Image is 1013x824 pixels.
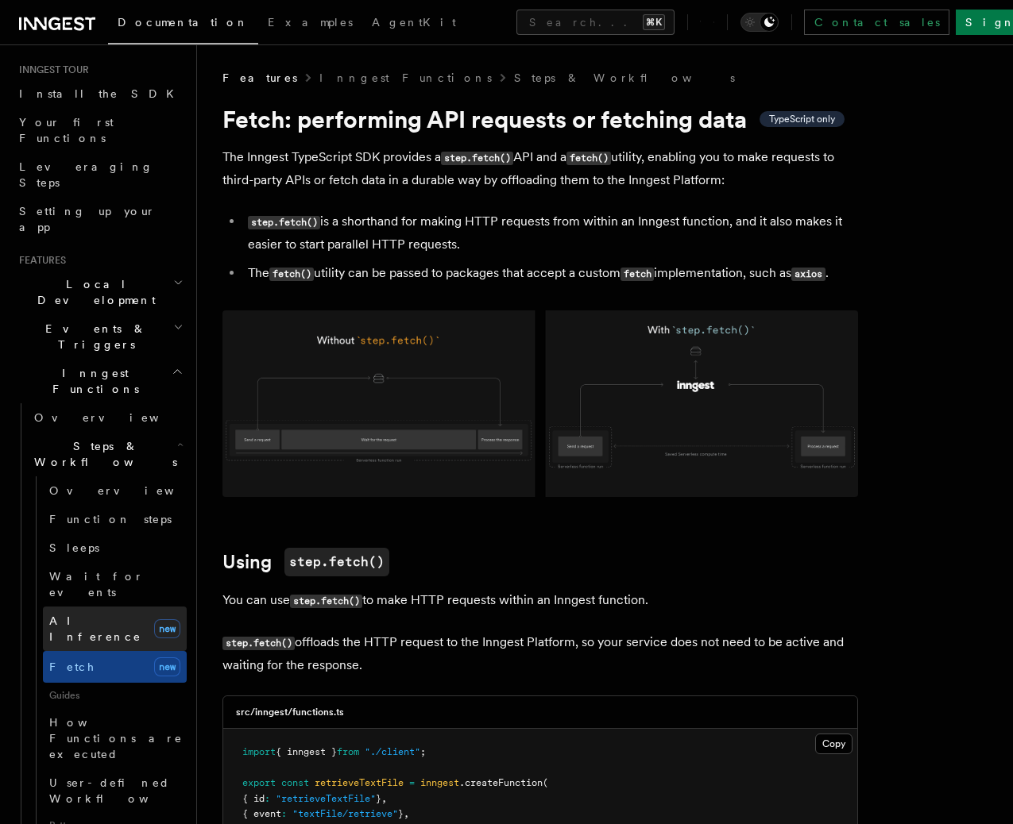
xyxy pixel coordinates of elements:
[566,152,611,165] code: fetch()
[769,113,835,125] span: TypeScript only
[516,10,675,35] button: Search...⌘K
[258,5,362,43] a: Examples
[28,403,187,432] a: Overview
[459,777,543,788] span: .createFunction
[154,619,180,638] span: new
[268,16,353,29] span: Examples
[13,276,173,308] span: Local Development
[284,548,389,576] code: step.fetch()
[791,268,825,281] code: axios
[19,87,184,100] span: Install the SDK
[43,768,187,813] a: User-defined Workflows
[315,777,404,788] span: retrieveTextFile
[19,116,114,144] span: Your first Functions
[222,70,297,86] span: Features
[269,268,314,281] code: fetch()
[242,746,276,757] span: import
[276,793,376,804] span: "retrieveTextFile"
[28,432,187,476] button: Steps & Workflows
[13,254,66,267] span: Features
[290,595,362,608] code: step.fetch()
[222,631,858,676] p: offloads the HTTP request to the Inngest Platform, so your service does not need to be active and...
[49,716,183,760] span: How Functions are executed
[118,16,249,29] span: Documentation
[236,706,344,718] h3: src/inngest/functions.ts
[13,64,89,76] span: Inngest tour
[514,70,735,86] a: Steps & Workflows
[13,314,187,359] button: Events & Triggers
[815,734,853,754] button: Copy
[398,808,404,819] span: }
[34,411,198,424] span: Overview
[376,793,381,804] span: }
[420,777,459,788] span: inngest
[49,776,192,805] span: User-defined Workflows
[49,541,99,554] span: Sleeps
[222,637,295,650] code: step.fetch()
[49,570,144,599] span: Wait for events
[381,793,387,804] span: ,
[43,708,187,768] a: How Functions are executed
[13,359,187,403] button: Inngest Functions
[43,533,187,562] a: Sleeps
[19,160,153,189] span: Leveraging Steps
[281,777,309,788] span: const
[420,746,426,757] span: ;
[19,205,156,233] span: Setting up your app
[441,152,513,165] code: step.fetch()
[243,262,858,285] li: The utility can be passed to packages that accept a custom implementation, such as .
[222,146,858,191] p: The Inngest TypeScript SDK provides a API and a utility, enabling you to make requests to third-p...
[108,5,258,44] a: Documentation
[43,505,187,533] a: Function steps
[49,513,172,526] span: Function steps
[13,321,173,352] span: Events & Triggers
[372,16,456,29] span: AgentKit
[409,777,415,788] span: =
[154,657,180,676] span: new
[621,268,654,281] code: fetch
[242,808,281,819] span: { event
[43,562,187,606] a: Wait for events
[28,438,177,470] span: Steps & Workflows
[243,210,858,256] li: is a shorthand for making HTTP requests from within an Inngest function, and it also makes it eas...
[13,197,187,241] a: Setting up your app
[543,777,548,788] span: (
[276,746,337,757] span: { inngest }
[248,216,320,229] code: step.fetch()
[13,152,187,197] a: Leveraging Steps
[49,484,213,497] span: Overview
[43,651,187,683] a: Fetchnew
[222,548,389,576] a: Usingstep.fetch()
[13,365,172,397] span: Inngest Functions
[43,476,187,505] a: Overview
[740,13,779,32] button: Toggle dark mode
[242,793,265,804] span: { id
[292,808,398,819] span: "textFile/retrieve"
[362,5,466,43] a: AgentKit
[265,793,270,804] span: :
[404,808,409,819] span: ,
[643,14,665,30] kbd: ⌘K
[222,105,858,133] h1: Fetch: performing API requests or fetching data
[319,70,492,86] a: Inngest Functions
[49,614,141,643] span: AI Inference
[49,660,95,673] span: Fetch
[365,746,420,757] span: "./client"
[222,310,858,497] img: Using Fetch offloads the HTTP request to the Inngest Platform
[43,683,187,708] span: Guides
[337,746,359,757] span: from
[13,108,187,152] a: Your first Functions
[222,589,858,612] p: You can use to make HTTP requests within an Inngest function.
[43,606,187,651] a: AI Inferencenew
[242,777,276,788] span: export
[804,10,949,35] a: Contact sales
[13,270,187,314] button: Local Development
[13,79,187,108] a: Install the SDK
[281,808,287,819] span: :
